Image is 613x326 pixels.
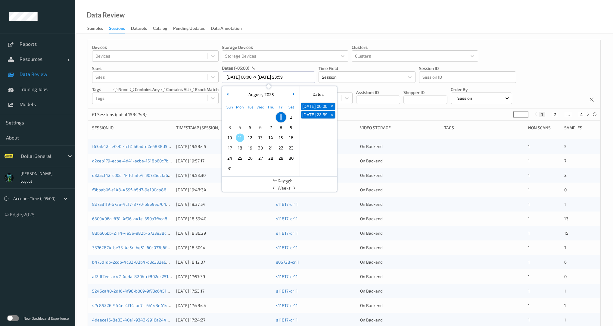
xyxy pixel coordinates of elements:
[266,122,276,133] div: Choose Thursday August 07 of 2025
[176,317,272,323] div: [DATE] 17:24:27
[564,245,566,250] span: 7
[329,103,335,110] span: +
[176,288,272,294] div: [DATE] 17:53:17
[278,177,287,183] span: Days
[225,153,235,163] div: Choose Sunday August 24 of 2025
[564,216,568,221] span: 13
[419,65,516,71] p: Session ID
[245,133,255,143] div: Choose Tuesday August 12 of 2025
[360,216,440,222] div: On Backend
[92,65,219,71] p: Sites
[564,125,596,131] div: Samples
[176,125,272,131] div: Timestamp (Session, -05:00)
[236,154,244,162] span: 25
[276,230,298,236] a: s11817-cr11
[176,274,272,280] div: [DATE] 17:57:39
[166,86,189,92] label: contains all
[225,143,235,153] div: Choose Sunday August 17 of 2025
[131,24,153,33] a: Datasets
[247,92,262,97] span: August
[246,133,254,142] span: 12
[286,122,296,133] div: Choose Saturday August 09 of 2025
[360,274,440,280] div: On Backend
[319,65,415,71] p: Time Field
[255,112,266,122] div: Choose Wednesday July 30 of 2025
[236,123,244,132] span: 4
[278,185,291,191] span: Weeks
[87,12,125,18] div: Data Review
[360,317,440,323] div: On Backend
[235,122,245,133] div: Choose Monday August 04 of 2025
[235,153,245,163] div: Choose Monday August 25 of 2025
[286,112,296,122] div: Choose Saturday August 02 of 2025
[92,259,176,265] a: b475d1db-2cdb-4c32-83b4-d3c333e6ba48
[539,112,545,117] button: 1
[360,158,440,164] div: On Backend
[135,86,160,92] label: contains any
[528,216,530,221] span: 1
[565,112,572,117] button: ...
[277,113,285,121] span: 1
[247,92,274,98] div: ,
[528,259,530,265] span: 1
[92,187,173,192] a: f3bbab0f-e148-459f-b5d7-9e100da869e9
[92,245,174,250] a: 33762874-be33-4c5c-be51-60c077b6f000
[245,143,255,153] div: Choose Tuesday August 19 of 2025
[276,133,286,143] div: Choose Friday August 15 of 2025
[235,133,245,143] div: Choose Monday August 11 of 2025
[226,164,234,173] span: 31
[211,25,242,33] div: Data Annotation
[266,112,276,122] div: Choose Thursday July 31 of 2025
[528,173,530,178] span: 1
[176,259,272,265] div: [DATE] 18:12:07
[564,288,566,293] span: 1
[287,123,295,132] span: 9
[225,112,235,122] div: Choose Sunday July 27 of 2025
[276,112,286,122] div: Choose Friday August 01 of 2025
[578,112,584,117] button: 4
[255,102,266,112] div: Wed
[245,153,255,163] div: Choose Tuesday August 26 of 2025
[225,133,235,143] div: Choose Sunday August 10 of 2025
[360,288,440,294] div: On Backend
[552,112,558,117] button: 2
[246,154,254,162] span: 26
[246,144,254,152] span: 19
[276,259,300,265] a: s06728-cr11
[528,144,530,149] span: 1
[276,122,286,133] div: Choose Friday August 08 of 2025
[226,133,234,142] span: 10
[266,153,276,163] div: Choose Thursday August 28 of 2025
[266,154,275,162] span: 28
[255,153,266,163] div: Choose Wednesday August 27 of 2025
[299,89,337,100] div: Dates
[528,317,530,322] span: 1
[92,274,173,279] a: af2df2ed-ac47-4eda-820b-cf802ec251e6
[360,125,440,131] div: Video Storage
[287,113,295,121] span: 2
[276,317,298,322] a: s11817-cr11
[236,144,244,152] span: 18
[256,133,265,142] span: 13
[276,102,286,112] div: Fri
[276,143,286,153] div: Choose Friday August 22 of 2025
[528,230,530,236] span: 1
[226,144,234,152] span: 17
[528,274,530,279] span: 1
[255,163,266,174] div: Choose Wednesday September 03 of 2025
[176,143,272,149] div: [DATE] 19:58:45
[266,123,275,132] span: 7
[528,245,530,250] span: 1
[245,112,255,122] div: Choose Tuesday July 29 of 2025
[266,102,276,112] div: Thu
[153,25,167,33] div: Catalog
[287,144,295,152] span: 23
[266,144,275,152] span: 21
[118,86,129,92] label: none
[276,245,298,250] a: s11817-cr11
[92,288,175,293] a: 5245ca40-2d16-4f96-b009-9f73c6451444
[276,288,298,293] a: s11817-cr11
[564,202,566,207] span: 1
[235,112,245,122] div: Choose Monday July 28 of 2025
[245,122,255,133] div: Choose Tuesday August 05 of 2025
